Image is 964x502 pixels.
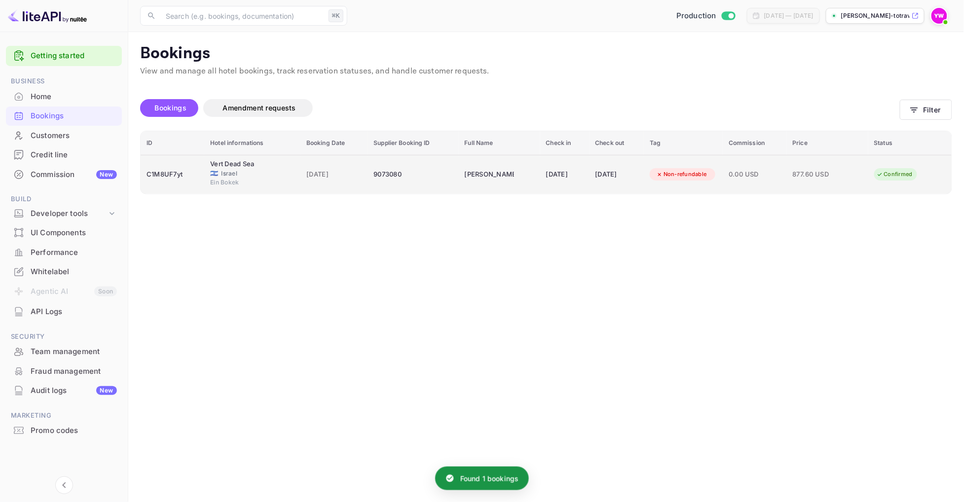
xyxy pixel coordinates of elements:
[141,131,204,155] th: ID
[8,8,87,24] img: LiteAPI logo
[31,91,117,103] div: Home
[6,107,122,126] div: Bookings
[31,247,117,258] div: Performance
[6,145,122,164] a: Credit line
[6,302,122,322] div: API Logs
[650,168,713,180] div: Non-refundable
[222,169,271,178] span: Israel
[465,167,514,182] div: YARON COHEN
[31,149,117,161] div: Credit line
[140,44,952,64] p: Bookings
[764,11,814,20] div: [DATE] — [DATE]
[210,178,260,187] span: Ein Bokek
[300,131,368,155] th: Booking Date
[6,362,122,380] a: Fraud management
[729,169,780,180] span: 0.00 USD
[210,170,218,177] span: Israel
[6,165,122,183] a: CommissionNew
[6,342,122,361] div: Team management
[6,262,122,281] a: Whitelabel
[6,165,122,184] div: CommissionNew
[31,130,117,142] div: Customers
[31,366,117,377] div: Fraud management
[147,167,198,182] div: C1M8UF7yt
[6,223,122,243] div: UI Components
[31,306,117,318] div: API Logs
[96,386,117,395] div: New
[6,243,122,261] a: Performance
[223,104,296,112] span: Amendment requests
[870,168,919,180] div: Confirmed
[644,131,723,155] th: Tag
[540,131,590,155] th: Check in
[31,425,117,436] div: Promo codes
[6,205,122,222] div: Developer tools
[6,87,122,107] div: Home
[31,169,117,180] div: Commission
[6,421,122,440] div: Promo codes
[931,8,947,24] img: Yahav Winkler
[672,10,739,22] div: Switch to Sandbox mode
[6,381,122,399] a: Audit logsNew
[31,266,117,278] div: Whitelabel
[306,169,362,180] span: [DATE]
[723,131,786,155] th: Commission
[140,66,952,77] p: View and manage all hotel bookings, track reservation statuses, and handle customer requests.
[676,10,716,22] span: Production
[6,421,122,439] a: Promo codes
[96,170,117,179] div: New
[459,131,540,155] th: Full Name
[841,11,910,20] p: [PERSON_NAME]-totravel...
[793,169,842,180] span: 877.60 USD
[155,104,186,112] span: Bookings
[6,302,122,321] a: API Logs
[900,100,952,120] button: Filter
[31,50,117,62] a: Getting started
[140,99,900,117] div: account-settings tabs
[6,145,122,165] div: Credit line
[31,110,117,122] div: Bookings
[6,76,122,87] span: Business
[329,9,343,22] div: ⌘K
[31,385,117,396] div: Audit logs
[6,262,122,282] div: Whitelabel
[460,473,519,484] p: Found 1 bookings
[6,223,122,242] a: UI Components
[6,381,122,400] div: Audit logsNew
[787,131,868,155] th: Price
[55,476,73,494] button: Collapse navigation
[368,131,458,155] th: Supplier Booking ID
[6,342,122,360] a: Team management
[6,126,122,144] a: Customers
[546,167,584,182] div: [DATE]
[204,131,300,155] th: Hotel informations
[6,243,122,262] div: Performance
[590,131,644,155] th: Check out
[210,159,260,169] div: Vert Dead Sea
[160,6,325,26] input: Search (e.g. bookings, documentation)
[373,167,452,182] div: 9073080
[6,87,122,106] a: Home
[31,346,117,358] div: Team management
[595,167,638,182] div: [DATE]
[31,208,107,219] div: Developer tools
[6,194,122,205] span: Build
[31,227,117,239] div: UI Components
[6,362,122,381] div: Fraud management
[868,131,952,155] th: Status
[6,410,122,421] span: Marketing
[6,46,122,66] div: Getting started
[6,107,122,125] a: Bookings
[141,131,952,194] table: booking table
[6,126,122,145] div: Customers
[6,331,122,342] span: Security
